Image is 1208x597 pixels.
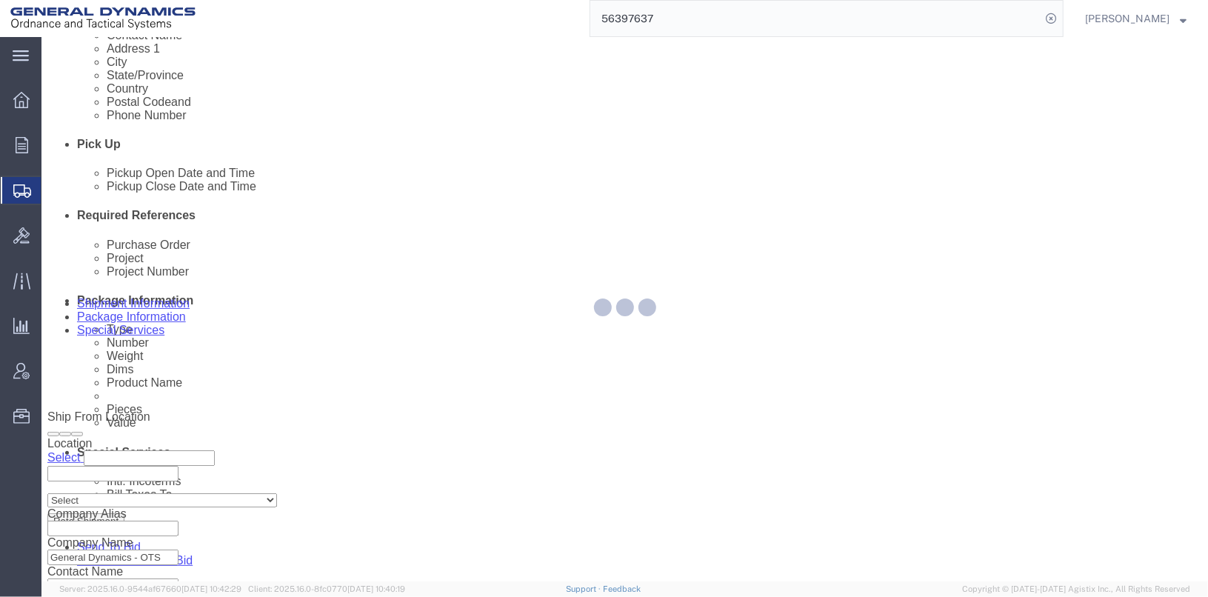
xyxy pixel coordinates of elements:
span: [DATE] 10:42:29 [181,584,241,593]
a: Support [566,584,603,593]
span: Server: 2025.16.0-9544af67660 [59,584,241,593]
span: [DATE] 10:40:19 [347,584,405,593]
button: [PERSON_NAME] [1084,10,1187,27]
input: Search for shipment number, reference number [590,1,1041,36]
span: Tim Schaffer [1085,10,1169,27]
span: Copyright © [DATE]-[DATE] Agistix Inc., All Rights Reserved [962,583,1190,596]
a: Feedback [603,584,641,593]
img: logo [10,7,196,30]
span: Client: 2025.16.0-8fc0770 [248,584,405,593]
